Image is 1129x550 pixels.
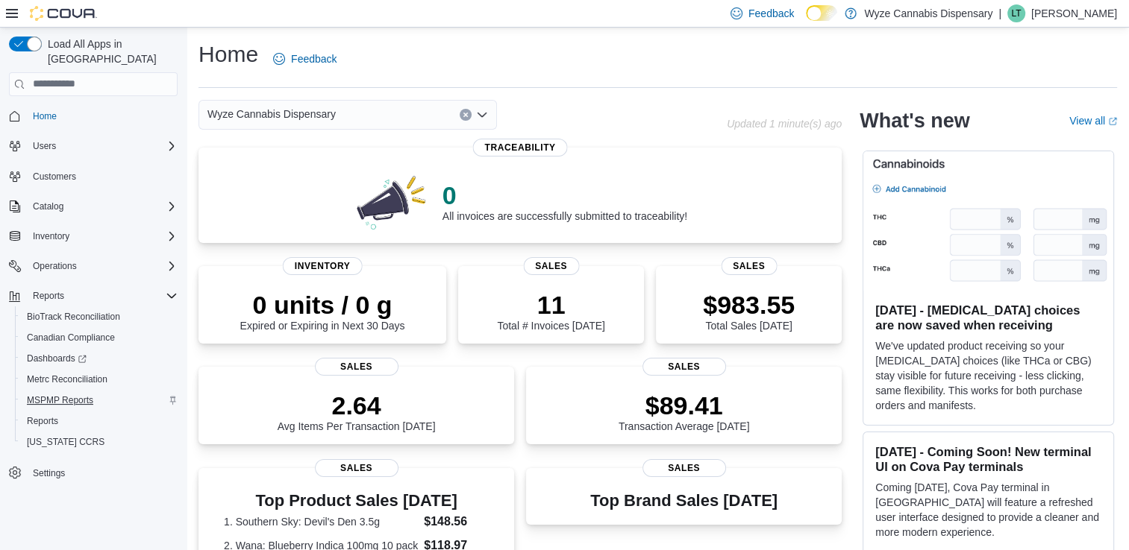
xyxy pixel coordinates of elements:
h3: [DATE] - Coming Soon! New terminal UI on Cova Pay terminals [875,444,1101,474]
div: All invoices are successfully submitted to traceability! [442,180,687,222]
p: 0 units / 0 g [240,290,405,320]
span: Dashboards [21,350,178,367]
span: MSPMP Reports [27,394,93,406]
h2: What's new [860,109,969,133]
p: $983.55 [703,290,795,320]
span: Metrc Reconciliation [21,370,178,388]
button: Reports [15,411,184,432]
span: Users [27,137,178,155]
img: Cova [30,6,97,21]
button: Users [3,136,184,157]
p: [PERSON_NAME] [1031,4,1117,22]
button: Clear input [460,109,472,121]
button: Settings [3,461,184,483]
span: BioTrack Reconciliation [21,308,178,326]
a: Canadian Compliance [21,329,121,347]
p: | [998,4,1001,22]
h3: Top Product Sales [DATE] [224,492,489,510]
a: Customers [27,168,82,186]
nav: Complex example [9,99,178,522]
button: Reports [27,287,70,305]
span: Sales [642,358,726,376]
span: Operations [27,257,178,275]
a: BioTrack Reconciliation [21,308,126,326]
span: Customers [33,171,76,183]
button: BioTrack Reconciliation [15,306,184,327]
a: Feedback [267,44,343,74]
button: Inventory [27,227,75,245]
div: Total Sales [DATE] [703,290,795,332]
div: Lucas Todd [1007,4,1025,22]
button: Reports [3,285,184,306]
p: 11 [497,290,604,320]
button: Metrc Reconciliation [15,369,184,390]
span: Customers [27,167,178,186]
dd: $148.56 [424,513,489,531]
a: Reports [21,412,64,430]
span: Canadian Compliance [27,332,115,344]
button: [US_STATE] CCRS [15,432,184,452]
span: Load All Apps in [GEOGRAPHIC_DATA] [42,37,178,66]
span: BioTrack Reconciliation [27,311,120,323]
span: Inventory [33,230,69,242]
span: Reports [27,287,178,305]
button: Catalog [3,196,184,217]
h3: [DATE] - [MEDICAL_DATA] choices are now saved when receiving [875,303,1101,332]
div: Total # Invoices [DATE] [497,290,604,332]
button: Users [27,137,62,155]
p: We've updated product receiving so your [MEDICAL_DATA] choices (like THCa or CBG) stay visible fo... [875,338,1101,413]
div: Expired or Expiring in Next 30 Days [240,290,405,332]
img: 0 [353,171,431,231]
a: Dashboards [15,348,184,369]
h1: Home [198,39,258,69]
span: Feedback [748,6,794,21]
p: Wyze Cannabis Dispensary [864,4,992,22]
div: Avg Items Per Transaction [DATE] [278,391,436,432]
span: Sales [315,358,398,376]
span: Users [33,140,56,152]
span: Inventory [27,227,178,245]
button: Inventory [3,226,184,247]
span: Settings [33,467,65,479]
span: Sales [642,459,726,477]
span: Settings [27,463,178,481]
p: $89.41 [619,391,750,420]
span: Reports [21,412,178,430]
p: 0 [442,180,687,210]
span: Inventory [283,257,363,275]
span: [US_STATE] CCRS [27,436,104,448]
p: Coming [DATE], Cova Pay terminal in [GEOGRAPHIC_DATA] will feature a refreshed user interface des... [875,480,1101,540]
a: Settings [27,464,71,482]
span: Metrc Reconciliation [27,373,107,385]
input: Dark Mode [806,5,837,21]
button: Customers [3,165,184,187]
dt: 1. Southern Sky: Devil's Den 3.5g [224,514,418,529]
a: Home [27,107,63,125]
span: Traceability [473,139,568,157]
span: Operations [33,260,77,272]
p: Updated 1 minute(s) ago [727,118,842,130]
span: Catalog [33,200,63,212]
span: Reports [33,290,64,302]
span: Sales [315,459,398,477]
div: Transaction Average [DATE] [619,391,750,432]
p: 2.64 [278,391,436,420]
span: Sales [721,257,777,275]
span: Wyze Cannabis Dispensary [207,105,336,123]
button: Home [3,105,184,127]
span: Home [27,107,178,125]
span: LT [1011,4,1021,22]
span: Sales [523,257,579,275]
button: Catalog [27,197,69,215]
span: Home [33,110,57,122]
span: Canadian Compliance [21,329,178,347]
span: MSPMP Reports [21,391,178,409]
button: Canadian Compliance [15,327,184,348]
span: Reports [27,415,58,427]
span: Washington CCRS [21,433,178,451]
h3: Top Brand Sales [DATE] [590,492,778,510]
span: Catalog [27,197,178,215]
button: Operations [27,257,83,275]
a: Dashboards [21,350,93,367]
